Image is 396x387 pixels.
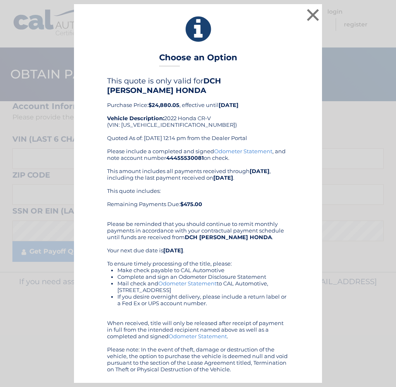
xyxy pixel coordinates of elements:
[107,148,289,373] div: Please include a completed and signed , and note account number on check. This amount includes al...
[107,76,289,147] div: Purchase Price: , effective until 2022 Honda CR-V (VIN: [US_VEHICLE_IDENTIFICATION_NUMBER]) Quote...
[117,280,289,293] li: Mail check and to CAL Automotive, [STREET_ADDRESS]
[158,280,217,287] a: Odometer Statement
[185,234,272,240] b: DCH [PERSON_NAME] HONDA
[117,293,289,306] li: If you desire overnight delivery, please include a return label or a Fed Ex or UPS account number.
[250,168,270,174] b: [DATE]
[213,174,233,181] b: [DATE]
[148,102,179,108] b: $24,880.05
[107,76,221,95] b: DCH [PERSON_NAME] HONDA
[159,52,237,67] h3: Choose an Option
[107,115,164,121] strong: Vehicle Description:
[163,247,183,254] b: [DATE]
[107,76,289,95] h4: This quote is only valid for
[117,273,289,280] li: Complete and sign an Odometer Disclosure Statement
[169,333,227,340] a: Odometer Statement
[180,201,202,207] b: $475.00
[117,267,289,273] li: Make check payable to CAL Automotive
[305,7,321,23] button: ×
[214,148,272,154] a: Odometer Statement
[107,188,289,214] div: This quote includes: Remaining Payments Due:
[219,102,239,108] b: [DATE]
[166,154,204,161] b: 44455530081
